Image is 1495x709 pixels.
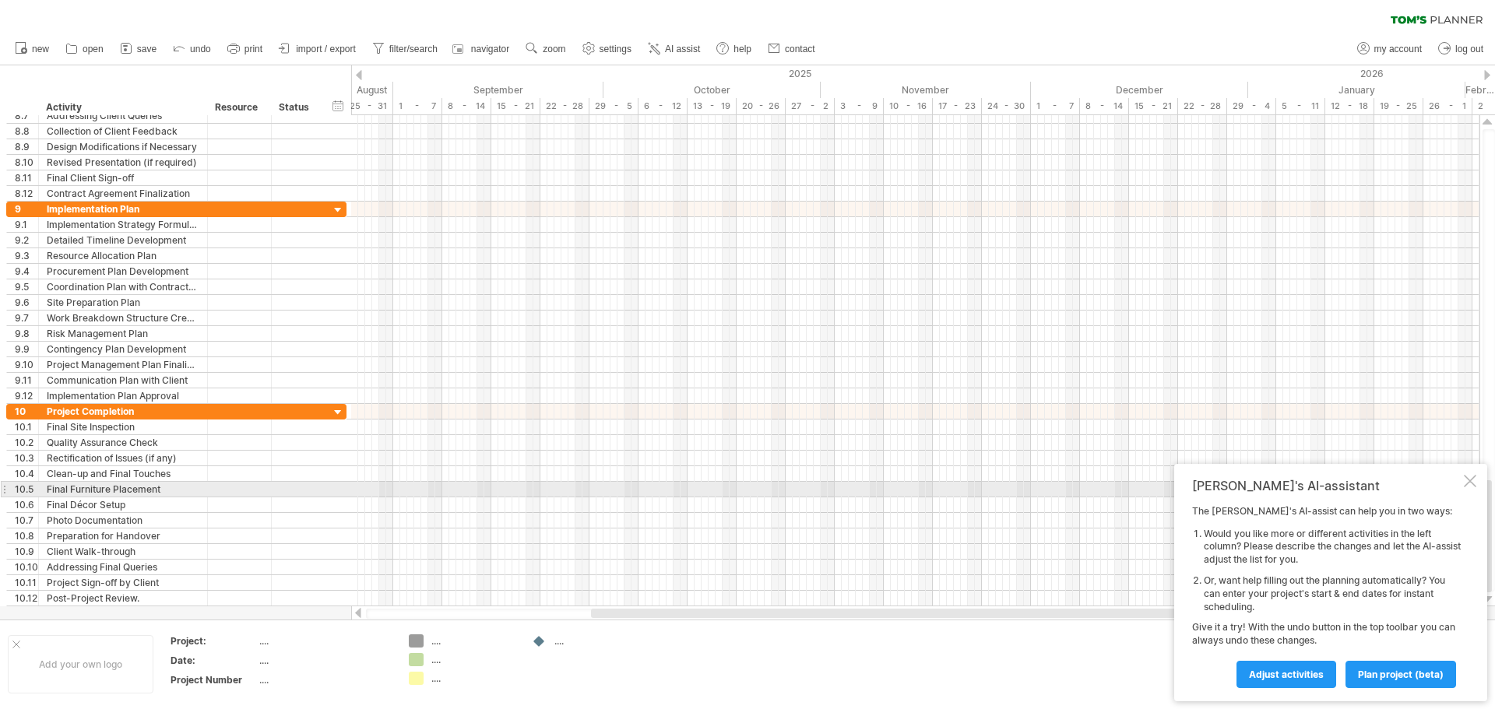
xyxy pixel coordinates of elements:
span: save [137,44,157,54]
div: Coordination Plan with Contractors [47,279,199,294]
div: Final Site Inspection [47,419,199,434]
div: Project Completion [47,404,199,419]
a: open [62,39,108,59]
div: 19 - 25 [1374,98,1423,114]
span: log out [1455,44,1483,54]
div: 9 [15,202,38,216]
div: Project Number [171,673,256,686]
div: Addressing Client Queries [47,108,199,123]
span: help [733,44,751,54]
div: November 2025 [821,82,1031,98]
a: AI assist [644,39,705,59]
a: plan project (beta) [1345,661,1456,688]
div: 27 - 2 [786,98,835,114]
div: 10.8 [15,528,38,543]
div: 9.7 [15,311,38,325]
div: Activity [46,100,199,115]
div: 9.8 [15,326,38,341]
div: 8.9 [15,139,38,154]
div: 9.4 [15,264,38,279]
span: open [83,44,104,54]
div: 8.8 [15,124,38,139]
div: 22 - 28 [540,98,589,114]
div: 10.2 [15,435,38,450]
div: 10.5 [15,482,38,497]
div: Work Breakdown Structure Creation [47,311,199,325]
span: import / export [296,44,356,54]
div: 10.11 [15,575,38,590]
div: 9.10 [15,357,38,372]
a: new [11,39,54,59]
a: undo [169,39,216,59]
div: Implementation Strategy Formulation [47,217,199,232]
div: .... [431,672,516,685]
div: 20 - 26 [737,98,786,114]
a: contact [764,39,820,59]
div: 8.10 [15,155,38,170]
a: navigator [450,39,514,59]
a: import / export [275,39,361,59]
div: The [PERSON_NAME]'s AI-assist can help you in two ways: Give it a try! With the undo button in th... [1192,505,1461,687]
span: navigator [471,44,509,54]
span: contact [785,44,815,54]
span: settings [600,44,631,54]
a: save [116,39,161,59]
div: 10.9 [15,544,38,559]
div: Client Walk-through [47,544,199,559]
div: Implementation Plan Approval [47,388,199,403]
div: Final Décor Setup [47,497,199,512]
div: .... [431,653,516,666]
div: 29 - 4 [1227,98,1276,114]
div: .... [554,634,639,648]
div: .... [259,673,390,686]
div: 6 - 12 [638,98,688,114]
div: Project Sign-off by Client [47,575,199,590]
div: 10 - 16 [884,98,933,114]
div: Design Modifications if Necessary [47,139,199,154]
div: 9.3 [15,248,38,263]
div: Add your own logo [8,635,153,693]
div: Resource [215,100,262,115]
div: 12 - 18 [1325,98,1374,114]
div: Clean-up and Final Touches [47,466,199,481]
div: Post-Project Review. [47,591,199,605]
div: Contingency Plan Development [47,342,199,356]
div: 5 - 11 [1276,98,1325,114]
div: Status [279,100,313,115]
div: 15 - 21 [1129,98,1178,114]
div: October 2025 [603,82,821,98]
span: new [32,44,49,54]
div: Implementation Plan [47,202,199,216]
a: filter/search [368,39,442,59]
div: 10.7 [15,513,38,528]
div: 10.4 [15,466,38,481]
span: my account [1374,44,1422,54]
div: [PERSON_NAME]'s AI-assistant [1192,478,1461,493]
div: Project: [171,634,256,648]
div: Risk Management Plan [47,326,199,341]
div: 25 - 31 [344,98,393,114]
div: Quality Assurance Check [47,435,199,450]
div: September 2025 [393,82,603,98]
div: Project Management Plan Finalization [47,357,199,372]
div: 29 - 5 [589,98,638,114]
div: Detailed Timeline Development [47,233,199,247]
div: Site Preparation Plan [47,295,199,310]
div: 10.12 [15,591,38,605]
div: 8 - 14 [1080,98,1129,114]
div: 9.6 [15,295,38,310]
div: 9.11 [15,373,38,388]
div: 24 - 30 [982,98,1031,114]
div: .... [259,634,390,648]
li: Or, want help filling out the planning automatically? You can enter your project's start & end da... [1204,574,1461,613]
div: 13 - 19 [688,98,737,114]
div: Procurement Plan Development [47,264,199,279]
span: zoom [543,44,565,54]
div: Date: [171,654,256,667]
div: Preparation for Handover [47,528,199,543]
div: Collection of Client Feedback [47,124,199,139]
div: 10.1 [15,419,38,434]
div: 1 - 7 [393,98,442,114]
div: Final Client Sign-off [47,170,199,185]
div: January 2026 [1248,82,1465,98]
